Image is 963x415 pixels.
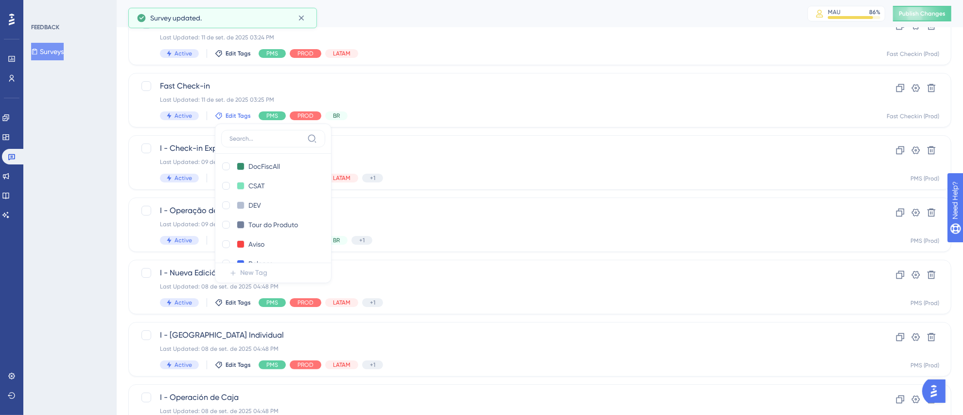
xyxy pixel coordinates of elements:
[333,361,350,369] span: LATAM
[248,238,287,251] input: New Tag
[226,299,251,307] span: Edit Tags
[160,158,842,166] div: Last Updated: 09 de set. de 2025 10:45 AM
[215,299,251,307] button: Edit Tags
[160,392,842,403] span: I - Operación de Caja
[160,407,842,415] div: Last Updated: 08 de set. de 2025 04:48 PM
[215,50,251,57] button: Edit Tags
[298,361,314,369] span: PROD
[248,219,300,231] input: New Tag
[160,80,842,92] span: Fast Check-in
[221,263,331,283] button: New Tag
[887,112,939,120] div: Fast Checkin (Prod)
[333,299,350,307] span: LATAM
[370,361,375,369] span: +1
[298,299,314,307] span: PROD
[333,112,340,120] span: BR
[128,7,783,20] div: Surveys
[828,8,840,16] div: MAU
[226,50,251,57] span: Edit Tags
[160,283,842,290] div: Last Updated: 08 de set. de 2025 04:48 PM
[910,175,939,182] div: PMS (Prod)
[910,299,939,307] div: PMS (Prod)
[175,299,192,307] span: Active
[175,236,192,244] span: Active
[922,377,951,406] iframe: UserGuiding AI Assistant Launcher
[333,236,340,244] span: BR
[248,180,287,192] input: New Tag
[887,50,939,58] div: Fast Checkin (Prod)
[893,6,951,21] button: Publish Changes
[160,220,842,228] div: Last Updated: 09 de set. de 2025 10:38 AM
[215,361,251,369] button: Edit Tags
[31,43,64,60] button: Surveys
[370,299,375,307] span: +1
[298,112,314,120] span: PROD
[31,23,59,31] div: FEEDBACK
[359,236,365,244] span: +1
[248,258,287,270] input: New Tag
[226,112,251,120] span: Edit Tags
[160,96,842,104] div: Last Updated: 11 de set. de 2025 03:25 PM
[266,361,278,369] span: PMS
[175,50,192,57] span: Active
[175,112,192,120] span: Active
[215,112,251,120] button: Edit Tags
[240,267,267,279] span: New Tag
[266,299,278,307] span: PMS
[150,12,202,24] span: Survey updated.
[160,34,842,41] div: Last Updated: 11 de set. de 2025 03:24 PM
[160,205,842,217] span: I - Operação de Caixa
[266,50,278,57] span: PMS
[175,174,192,182] span: Active
[910,237,939,245] div: PMS (Prod)
[23,2,61,14] span: Need Help?
[910,361,939,369] div: PMS (Prod)
[266,112,278,120] span: PMS
[160,345,842,353] div: Last Updated: 08 de set. de 2025 04:48 PM
[370,174,375,182] span: +1
[333,50,350,57] span: LATAM
[333,174,350,182] span: LATAM
[229,135,303,143] input: Search...
[226,361,251,369] span: Edit Tags
[298,50,314,57] span: PROD
[899,10,945,18] span: Publish Changes
[248,199,287,212] input: New Tag
[869,8,880,16] div: 86 %
[160,143,842,154] span: I - Check-in Exprés
[175,361,192,369] span: Active
[160,329,842,341] span: I - [GEOGRAPHIC_DATA] Individual
[248,161,287,173] input: New Tag
[160,267,842,279] span: I - Nueva Edición de Reservas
